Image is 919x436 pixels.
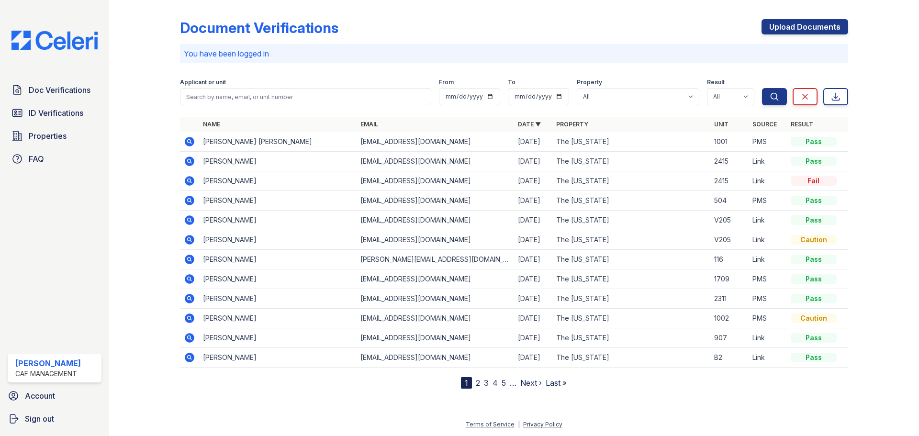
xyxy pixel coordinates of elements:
[710,328,749,348] td: 907
[710,269,749,289] td: 1709
[749,269,787,289] td: PMS
[357,348,514,368] td: [EMAIL_ADDRESS][DOMAIN_NAME]
[357,250,514,269] td: [PERSON_NAME][EMAIL_ADDRESS][DOMAIN_NAME]
[15,358,81,369] div: [PERSON_NAME]
[25,390,55,402] span: Account
[710,230,749,250] td: V205
[15,369,81,379] div: CAF Management
[514,171,552,191] td: [DATE]
[514,250,552,269] td: [DATE]
[4,409,105,428] a: Sign out
[552,211,710,230] td: The [US_STATE]
[520,378,542,388] a: Next ›
[493,378,498,388] a: 4
[357,230,514,250] td: [EMAIL_ADDRESS][DOMAIN_NAME]
[552,152,710,171] td: The [US_STATE]
[791,157,837,166] div: Pass
[714,121,728,128] a: Unit
[461,377,472,389] div: 1
[180,78,226,86] label: Applicant or unit
[518,121,541,128] a: Date ▼
[514,348,552,368] td: [DATE]
[29,130,67,142] span: Properties
[749,328,787,348] td: Link
[514,132,552,152] td: [DATE]
[184,48,844,59] p: You have been logged in
[29,107,83,119] span: ID Verifications
[510,377,516,389] span: …
[518,421,520,428] div: |
[357,132,514,152] td: [EMAIL_ADDRESS][DOMAIN_NAME]
[514,289,552,309] td: [DATE]
[791,353,837,362] div: Pass
[749,289,787,309] td: PMS
[552,191,710,211] td: The [US_STATE]
[180,88,431,105] input: Search by name, email, or unit number
[710,250,749,269] td: 116
[508,78,516,86] label: To
[199,171,357,191] td: [PERSON_NAME]
[791,333,837,343] div: Pass
[514,269,552,289] td: [DATE]
[791,196,837,205] div: Pass
[4,386,105,405] a: Account
[357,328,514,348] td: [EMAIL_ADDRESS][DOMAIN_NAME]
[791,121,813,128] a: Result
[710,171,749,191] td: 2415
[749,230,787,250] td: Link
[514,328,552,348] td: [DATE]
[199,328,357,348] td: [PERSON_NAME]
[8,126,101,145] a: Properties
[546,378,567,388] a: Last »
[710,289,749,309] td: 2311
[552,309,710,328] td: The [US_STATE]
[749,171,787,191] td: Link
[791,294,837,303] div: Pass
[199,289,357,309] td: [PERSON_NAME]
[357,152,514,171] td: [EMAIL_ADDRESS][DOMAIN_NAME]
[357,211,514,230] td: [EMAIL_ADDRESS][DOMAIN_NAME]
[552,132,710,152] td: The [US_STATE]
[514,230,552,250] td: [DATE]
[707,78,725,86] label: Result
[749,132,787,152] td: PMS
[357,269,514,289] td: [EMAIL_ADDRESS][DOMAIN_NAME]
[357,171,514,191] td: [EMAIL_ADDRESS][DOMAIN_NAME]
[439,78,454,86] label: From
[199,211,357,230] td: [PERSON_NAME]
[199,191,357,211] td: [PERSON_NAME]
[484,378,489,388] a: 3
[552,171,710,191] td: The [US_STATE]
[791,215,837,225] div: Pass
[199,132,357,152] td: [PERSON_NAME] [PERSON_NAME]
[523,421,562,428] a: Privacy Policy
[199,269,357,289] td: [PERSON_NAME]
[749,250,787,269] td: Link
[710,211,749,230] td: V205
[710,191,749,211] td: 504
[552,230,710,250] td: The [US_STATE]
[8,80,101,100] a: Doc Verifications
[791,313,837,323] div: Caution
[749,211,787,230] td: Link
[749,309,787,328] td: PMS
[552,348,710,368] td: The [US_STATE]
[8,149,101,168] a: FAQ
[502,378,506,388] a: 5
[752,121,777,128] a: Source
[514,191,552,211] td: [DATE]
[360,121,378,128] a: Email
[199,309,357,328] td: [PERSON_NAME]
[514,309,552,328] td: [DATE]
[476,378,480,388] a: 2
[514,211,552,230] td: [DATE]
[552,250,710,269] td: The [US_STATE]
[710,152,749,171] td: 2415
[791,137,837,146] div: Pass
[199,250,357,269] td: [PERSON_NAME]
[552,328,710,348] td: The [US_STATE]
[556,121,588,128] a: Property
[552,269,710,289] td: The [US_STATE]
[514,152,552,171] td: [DATE]
[199,230,357,250] td: [PERSON_NAME]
